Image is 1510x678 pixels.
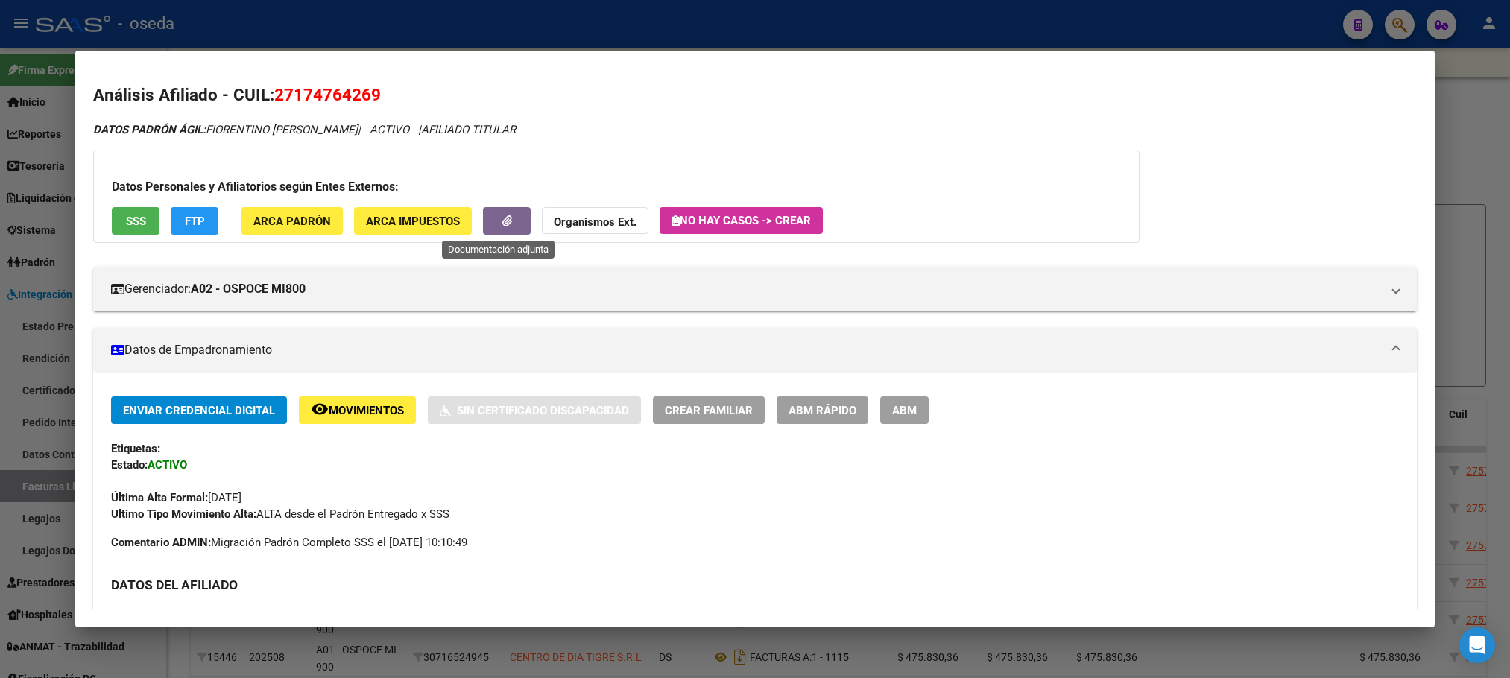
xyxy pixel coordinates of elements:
[93,123,358,136] span: FIORENTINO [PERSON_NAME]
[672,214,811,227] span: No hay casos -> Crear
[112,207,159,235] button: SSS
[665,404,753,417] span: Crear Familiar
[111,608,154,621] strong: Apellido:
[354,207,472,235] button: ARCA Impuestos
[111,442,160,455] strong: Etiquetas:
[755,608,853,621] strong: Teléfono Particular:
[111,534,467,551] span: Migración Padrón Completo SSS el [DATE] 10:10:49
[653,396,765,424] button: Crear Familiar
[1459,627,1495,663] div: Open Intercom Messenger
[111,280,1380,298] mat-panel-title: Gerenciador:
[880,396,929,424] button: ABM
[274,85,381,104] span: 27174764269
[111,507,256,521] strong: Ultimo Tipo Movimiento Alta:
[542,207,648,235] button: Organismos Ext.
[148,458,187,472] strong: ACTIVO
[299,396,416,424] button: Movimientos
[123,404,275,417] span: Enviar Credencial Digital
[111,536,211,549] strong: Comentario ADMIN:
[777,396,868,424] button: ABM Rápido
[457,404,629,417] span: Sin Certificado Discapacidad
[126,215,146,228] span: SSS
[111,507,449,521] span: ALTA desde el Padrón Entregado x SSS
[428,396,641,424] button: Sin Certificado Discapacidad
[93,267,1416,311] mat-expansion-panel-header: Gerenciador:A02 - OSPOCE MI800
[111,577,1398,593] h3: DATOS DEL AFILIADO
[789,404,856,417] span: ABM Rápido
[191,280,306,298] strong: A02 - OSPOCE MI800
[111,396,287,424] button: Enviar Credencial Digital
[111,608,306,621] span: FIORENTINO [PERSON_NAME]
[171,207,218,235] button: FTP
[93,328,1416,373] mat-expansion-panel-header: Datos de Empadronamiento
[93,123,206,136] strong: DATOS PADRÓN ÁGIL:
[241,207,343,235] button: ARCA Padrón
[660,207,823,234] button: No hay casos -> Crear
[366,215,460,228] span: ARCA Impuestos
[253,215,331,228] span: ARCA Padrón
[111,341,1380,359] mat-panel-title: Datos de Empadronamiento
[185,215,205,228] span: FTP
[111,491,241,504] span: [DATE]
[93,123,516,136] i: | ACTIVO |
[554,215,636,229] strong: Organismos Ext.
[421,123,516,136] span: AFILIADO TITULAR
[329,404,404,417] span: Movimientos
[93,83,1416,108] h2: Análisis Afiliado - CUIL:
[111,491,208,504] strong: Última Alta Formal:
[112,178,1121,196] h3: Datos Personales y Afiliatorios según Entes Externos:
[111,458,148,472] strong: Estado:
[311,400,329,418] mat-icon: remove_red_eye
[892,404,917,417] span: ABM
